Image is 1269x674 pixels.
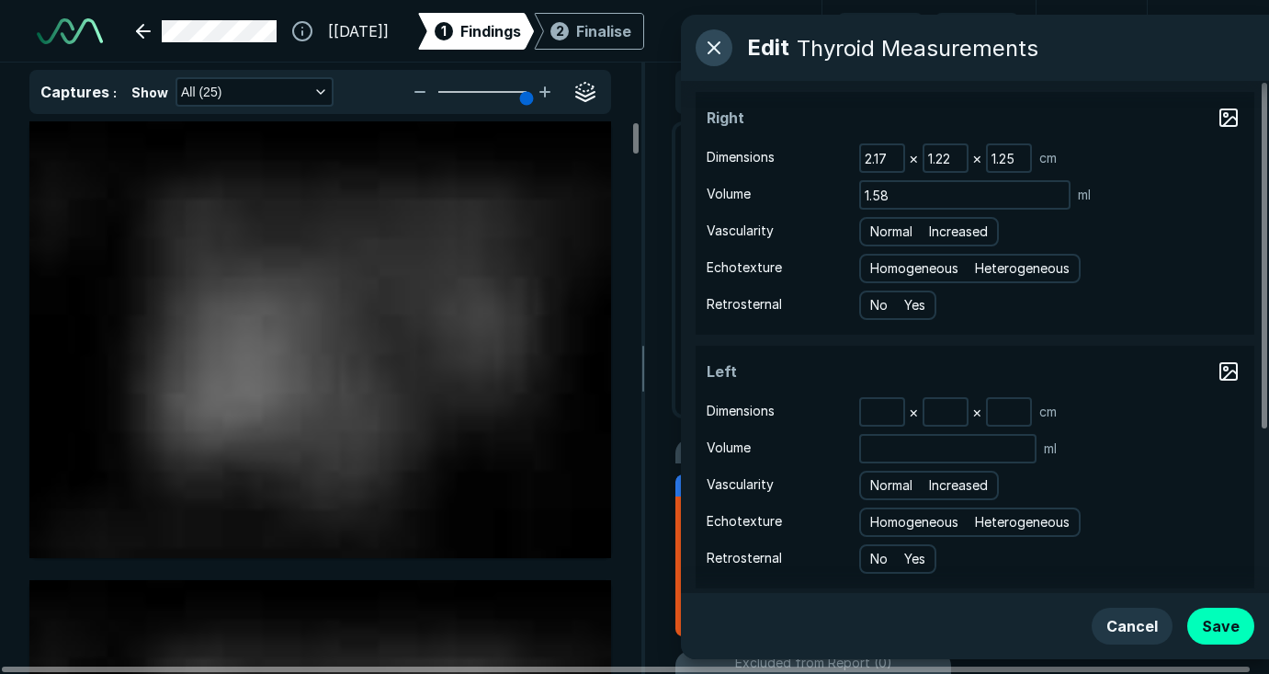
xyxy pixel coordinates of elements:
[29,11,110,51] a: See-Mode Logo
[870,549,888,569] span: No
[1078,185,1091,205] span: ml
[707,257,782,278] span: Echotexture
[576,20,631,42] div: Finalise
[707,474,774,495] span: Vascularity
[870,222,912,242] span: Normal
[1187,608,1254,645] button: Save
[707,184,751,204] span: Volume
[131,83,168,102] span: Show
[1044,439,1057,459] span: ml
[707,107,844,129] span: Right
[935,13,1019,50] button: Redo
[707,294,782,314] span: Retrosternal
[707,401,775,421] span: Dimensions
[113,85,117,100] span: :
[1092,608,1173,645] button: Cancel
[904,295,925,315] span: Yes
[870,475,912,496] span: Normal
[707,438,751,458] span: Volume
[905,399,923,425] div: ×
[929,475,988,496] span: Increased
[441,21,447,40] span: 1
[328,20,389,42] span: [[DATE]]
[969,399,986,425] div: ×
[40,83,109,101] span: Captures
[460,20,521,42] span: Findings
[747,31,789,64] span: Edit
[870,512,958,532] span: Homogeneous
[975,258,1070,279] span: Heterogeneous
[181,82,221,102] span: All (25)
[707,360,844,383] span: Left
[707,147,775,167] span: Dimensions
[905,145,923,171] div: ×
[929,222,988,242] span: Increased
[837,13,923,50] button: Undo
[904,549,925,569] span: Yes
[1039,148,1057,168] span: cm
[707,511,782,531] span: Echotexture
[969,145,986,171] div: ×
[1162,13,1240,50] button: avatar-name
[534,13,644,50] div: 2Finalise
[870,258,958,279] span: Homogeneous
[707,548,782,568] span: Retrosternal
[870,295,888,315] span: No
[797,35,1038,62] div: Thyroid Measurements
[675,474,1257,636] li: 1TR4Right1.23cm
[556,21,564,40] span: 2
[418,13,534,50] div: 1Findings
[707,221,774,241] span: Vascularity
[975,512,1070,532] span: Heterogeneous
[1039,402,1057,422] span: cm
[37,18,103,44] img: See-Mode Logo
